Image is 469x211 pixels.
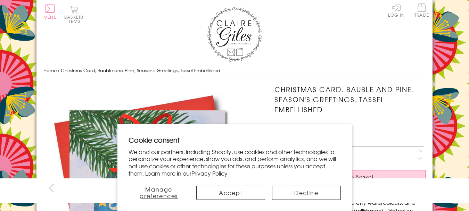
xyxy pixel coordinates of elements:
[414,3,429,17] span: Trade
[43,14,57,20] span: Menu
[67,14,83,24] span: 0 items
[58,67,59,74] span: ›
[64,6,83,23] button: Basket0 items
[43,5,57,19] button: Menu
[191,169,228,177] a: Privacy Policy
[43,67,57,74] a: Home
[43,64,426,78] nav: breadcrumbs
[196,186,265,200] button: Accept
[274,84,426,114] h1: Christmas Card, Bauble and Pine, Season's Greetings, Tassel Embellished
[388,3,405,17] a: Log In
[129,135,341,145] h2: Cookie consent
[335,173,374,180] span: Add to Basket
[274,121,294,130] span: XTA005
[414,3,429,18] a: Trade
[61,67,220,74] span: Christmas Card, Bauble and Pine, Season's Greetings, Tassel Embellished
[129,186,190,200] button: Manage preferences
[140,185,178,200] span: Manage preferences
[272,186,341,200] button: Decline
[129,148,341,177] p: We and our partners, including Shopify, use cookies and other technologies to personalize your ex...
[207,7,262,62] img: Claire Giles Greetings Cards
[43,180,59,196] button: prev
